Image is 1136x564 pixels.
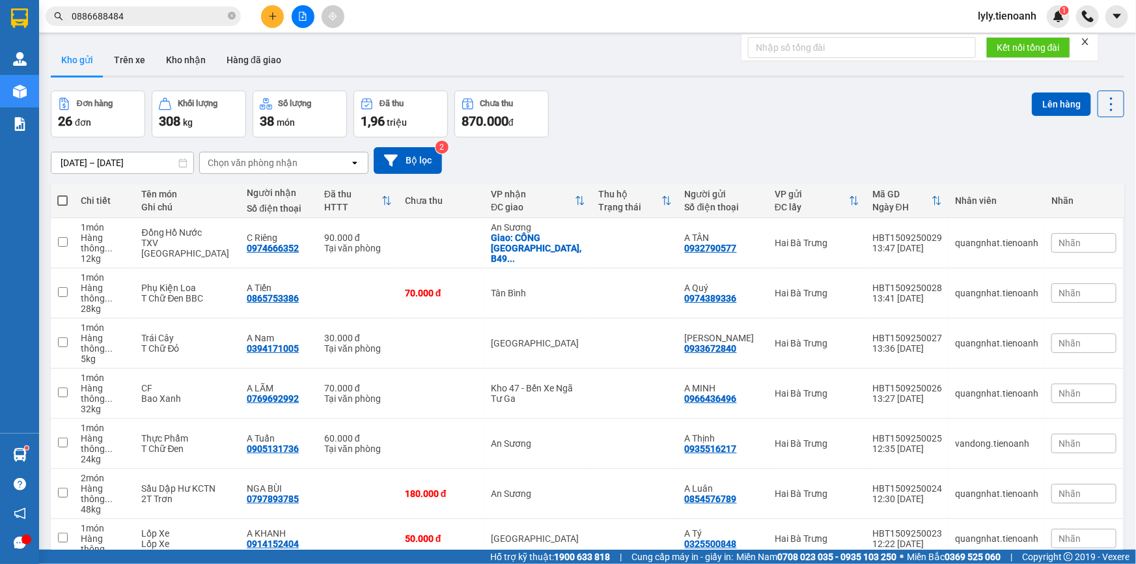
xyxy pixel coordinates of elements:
[955,288,1038,298] div: quangnhat.tienoanh
[51,91,145,137] button: Đơn hàng26đơn
[247,383,311,393] div: A LÃM
[955,533,1038,544] div: quangnhat.tienoanh
[872,202,932,212] div: Ngày ĐH
[775,388,859,399] div: Hai Bà Trưng
[598,202,661,212] div: Trạng thái
[685,243,737,253] div: 0932790577
[81,283,128,303] div: Hàng thông thường
[247,233,311,243] div: C Riêng
[247,483,311,494] div: NGA BÙI
[247,283,311,293] div: A Tiến
[775,488,859,499] div: Hai Bà Trưng
[178,99,217,108] div: Khối lượng
[253,91,347,137] button: Số lượng38món
[81,523,128,533] div: 1 món
[81,454,128,464] div: 24 kg
[685,444,737,454] div: 0935516217
[261,5,284,28] button: plus
[508,117,514,128] span: đ
[324,393,392,404] div: Tại văn phòng
[361,113,385,129] span: 1,96
[775,202,849,212] div: ĐC lấy
[685,433,762,444] div: A Thịnh
[54,12,63,21] span: search
[1053,10,1064,22] img: icon-new-feature
[350,158,360,168] svg: open
[872,393,942,404] div: 13:27 [DATE]
[247,293,299,303] div: 0865753386
[598,189,661,199] div: Thu hộ
[318,184,398,218] th: Toggle SortBy
[685,189,762,199] div: Người gửi
[324,343,392,354] div: Tại văn phòng
[436,141,449,154] sup: 2
[484,184,592,218] th: Toggle SortBy
[685,333,762,343] div: Chú Tôn
[507,253,515,264] span: ...
[324,243,392,253] div: Tại văn phòng
[554,552,610,562] strong: 1900 633 818
[324,202,381,212] div: HTTT
[216,44,292,76] button: Hàng đã giao
[81,383,128,404] div: Hàng thông thường
[247,539,299,549] div: 0914152404
[1105,5,1128,28] button: caret-down
[141,383,234,393] div: CF
[685,293,737,303] div: 0974389336
[491,533,585,544] div: [GEOGRAPHIC_DATA]
[967,8,1047,24] span: lyly.tienoanh
[81,533,128,554] div: Hàng thông thường
[454,91,549,137] button: Chưa thu870.000đ
[260,113,274,129] span: 38
[872,483,942,494] div: HBT1509250024
[748,37,976,58] input: Nhập số tổng đài
[105,393,113,404] span: ...
[183,117,193,128] span: kg
[685,233,762,243] div: A TÂN
[268,12,277,21] span: plus
[775,238,859,248] div: Hai Bà Trưng
[955,338,1038,348] div: quangnhat.tienoanh
[247,494,299,504] div: 0797893785
[997,40,1060,55] span: Kết nối tổng đài
[1059,488,1081,499] span: Nhãn
[986,37,1070,58] button: Kết nối tổng đài
[141,393,234,404] div: Bao Xanh
[491,233,585,264] div: Giao: CÔNG TY MINH HOÀ THÀNH, B49 KDC, Đ. Lê Thị Riêng, Thới An, Quận 12, Hồ Chí Minh
[872,189,932,199] div: Mã GD
[81,483,128,504] div: Hàng thông thường
[51,44,104,76] button: Kho gửi
[11,8,28,28] img: logo-vxr
[872,343,942,354] div: 13:36 [DATE]
[1062,6,1066,15] span: 1
[1059,388,1081,399] span: Nhãn
[81,354,128,364] div: 5 kg
[955,388,1038,399] div: quangnhat.tienoanh
[141,238,234,259] div: TXV DC
[685,494,737,504] div: 0854576789
[775,438,859,449] div: Hai Bà Trưng
[141,483,234,494] div: Sầu Dập Hư KCTN
[491,202,575,212] div: ĐC giao
[405,533,478,544] div: 50.000 đ
[685,283,762,293] div: A Quý
[592,184,678,218] th: Toggle SortBy
[141,293,234,303] div: T Chữ Đen BBC
[328,12,337,21] span: aim
[631,550,733,564] span: Cung cấp máy in - giấy in:
[152,91,246,137] button: Khối lượng308kg
[872,539,942,549] div: 12:22 [DATE]
[81,253,128,264] div: 12 kg
[1059,533,1081,544] span: Nhãn
[1010,550,1012,564] span: |
[955,195,1038,206] div: Nhân viên
[141,333,234,343] div: Trái Cây
[81,322,128,333] div: 1 món
[685,343,737,354] div: 0933672840
[324,333,392,343] div: 30.000 đ
[247,444,299,454] div: 0905131736
[872,444,942,454] div: 12:35 [DATE]
[872,293,942,303] div: 13:41 [DATE]
[1051,195,1116,206] div: Nhãn
[324,433,392,444] div: 60.000 đ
